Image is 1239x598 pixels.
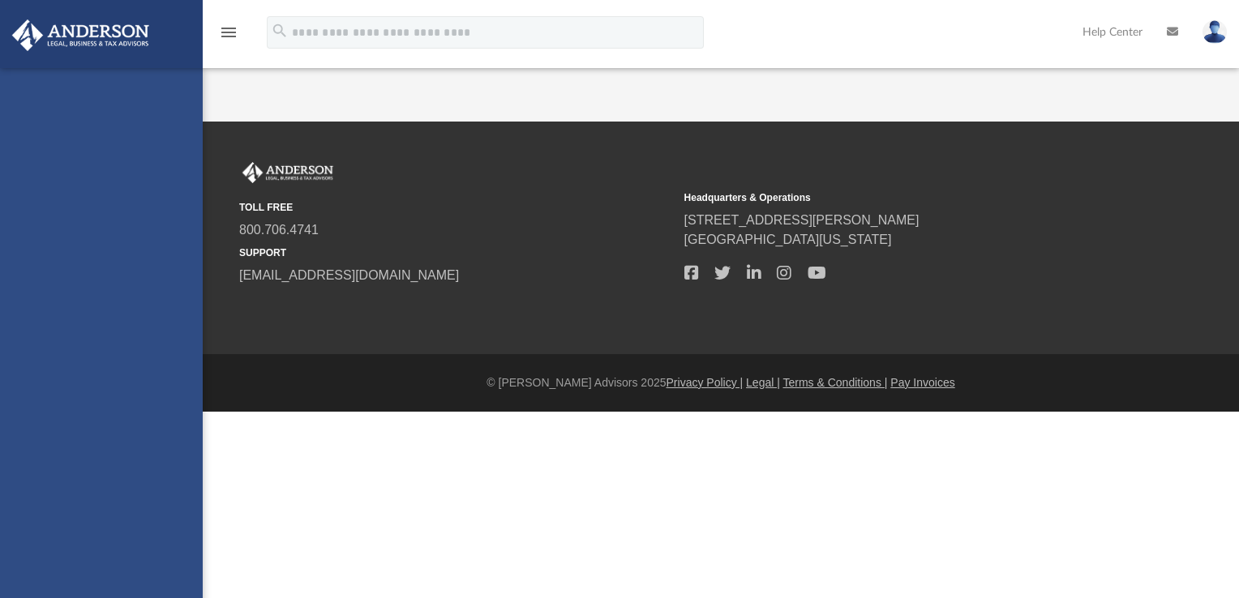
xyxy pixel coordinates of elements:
[746,376,780,389] a: Legal |
[684,233,892,246] a: [GEOGRAPHIC_DATA][US_STATE]
[7,19,154,51] img: Anderson Advisors Platinum Portal
[271,22,289,40] i: search
[219,23,238,42] i: menu
[684,213,920,227] a: [STREET_ADDRESS][PERSON_NAME]
[239,268,459,282] a: [EMAIL_ADDRESS][DOMAIN_NAME]
[239,246,673,260] small: SUPPORT
[239,200,673,215] small: TOLL FREE
[783,376,888,389] a: Terms & Conditions |
[1203,20,1227,44] img: User Pic
[203,374,1239,391] div: © [PERSON_NAME] Advisors 2025
[667,376,744,389] a: Privacy Policy |
[219,31,238,42] a: menu
[239,162,337,183] img: Anderson Advisors Platinum Portal
[239,223,319,237] a: 800.706.4741
[684,190,1118,205] small: Headquarters & Operations
[890,376,954,389] a: Pay Invoices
